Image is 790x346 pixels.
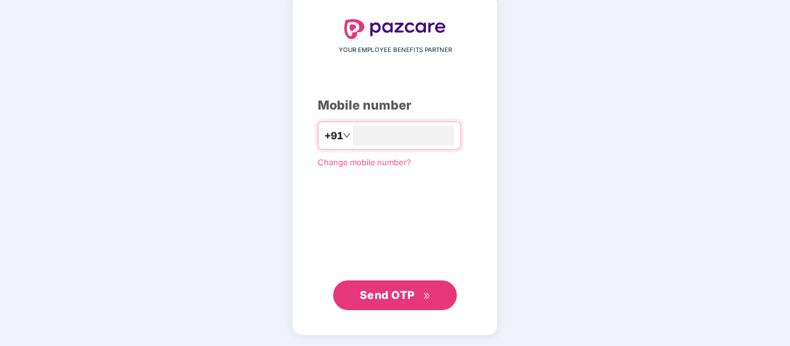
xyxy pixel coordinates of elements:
[339,45,452,55] span: YOUR EMPLOYEE BENEFITS PARTNER
[318,96,472,115] div: Mobile number
[318,157,411,167] a: Change mobile number?
[423,292,431,300] span: double-right
[333,280,457,310] button: Send OTPdouble-right
[344,19,446,39] img: logo
[343,132,350,139] span: down
[360,288,415,301] span: Send OTP
[325,128,343,144] span: +91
